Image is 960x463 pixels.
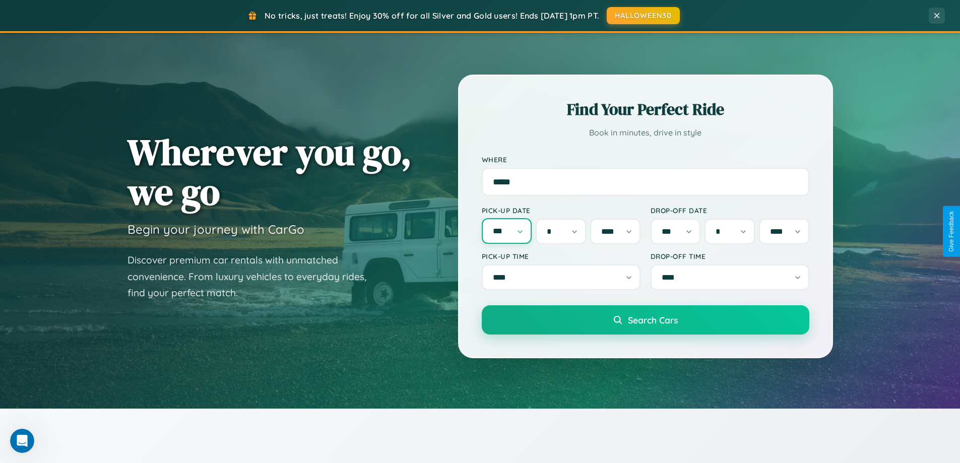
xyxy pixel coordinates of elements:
p: Discover premium car rentals with unmatched convenience. From luxury vehicles to everyday rides, ... [127,252,379,301]
label: Where [482,155,809,164]
label: Drop-off Time [651,252,809,260]
h1: Wherever you go, we go [127,132,412,212]
span: No tricks, just treats! Enjoy 30% off for all Silver and Gold users! Ends [DATE] 1pm PT. [265,11,599,21]
label: Pick-up Time [482,252,641,260]
label: Pick-up Date [482,206,641,215]
div: Give Feedback [948,211,955,252]
button: HALLOWEEN30 [607,7,680,24]
p: Book in minutes, drive in style [482,125,809,140]
h2: Find Your Perfect Ride [482,98,809,120]
button: Search Cars [482,305,809,335]
label: Drop-off Date [651,206,809,215]
h3: Begin your journey with CarGo [127,222,304,237]
iframe: Intercom live chat [10,429,34,453]
span: Search Cars [628,314,678,325]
